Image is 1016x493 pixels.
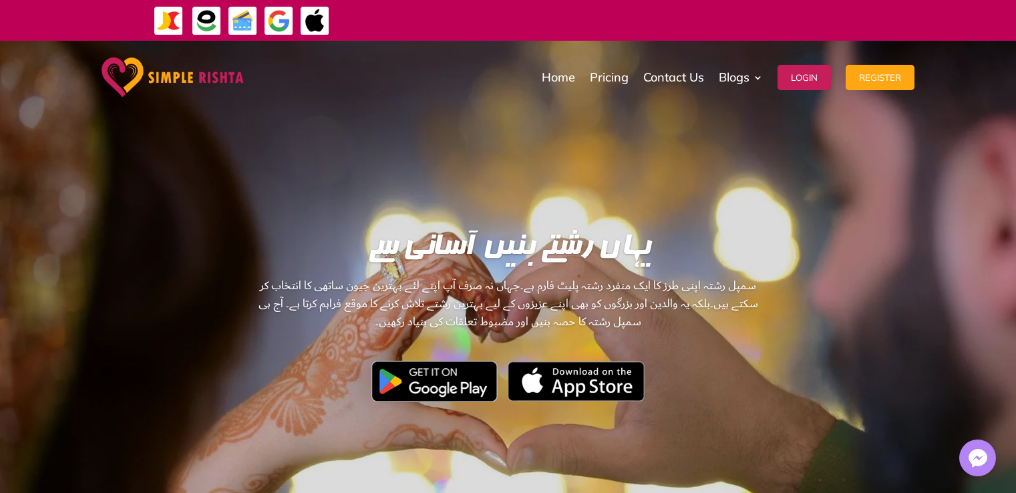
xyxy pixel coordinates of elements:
[719,44,763,111] a: Blogs
[846,65,914,90] button: Register
[257,277,759,407] : سمپل رشتہ اپنی طرز کا ایک منفرد رشتہ پلیٹ فارم ہے۔جہاں نہ صرف آپ اپنے لئے بہترین جیون ساتھی کا ان...
[300,6,330,36] img: ApplePay-icon
[590,44,629,111] a: Pricing
[228,6,258,36] img: Credit Cards
[778,65,831,90] button: Login
[965,445,991,472] img: Messenger
[257,233,759,270] h1: یہاں رشتے بنیں آسانی سے
[192,6,222,36] img: EasyPaisa-icon
[643,44,704,111] a: Contact Us
[154,6,184,36] img: JazzCash-icon
[542,44,575,111] a: Home
[778,44,831,111] a: Login
[846,44,914,111] a: Register
[371,361,498,402] img: Google Play
[264,6,294,36] img: GooglePay-icon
